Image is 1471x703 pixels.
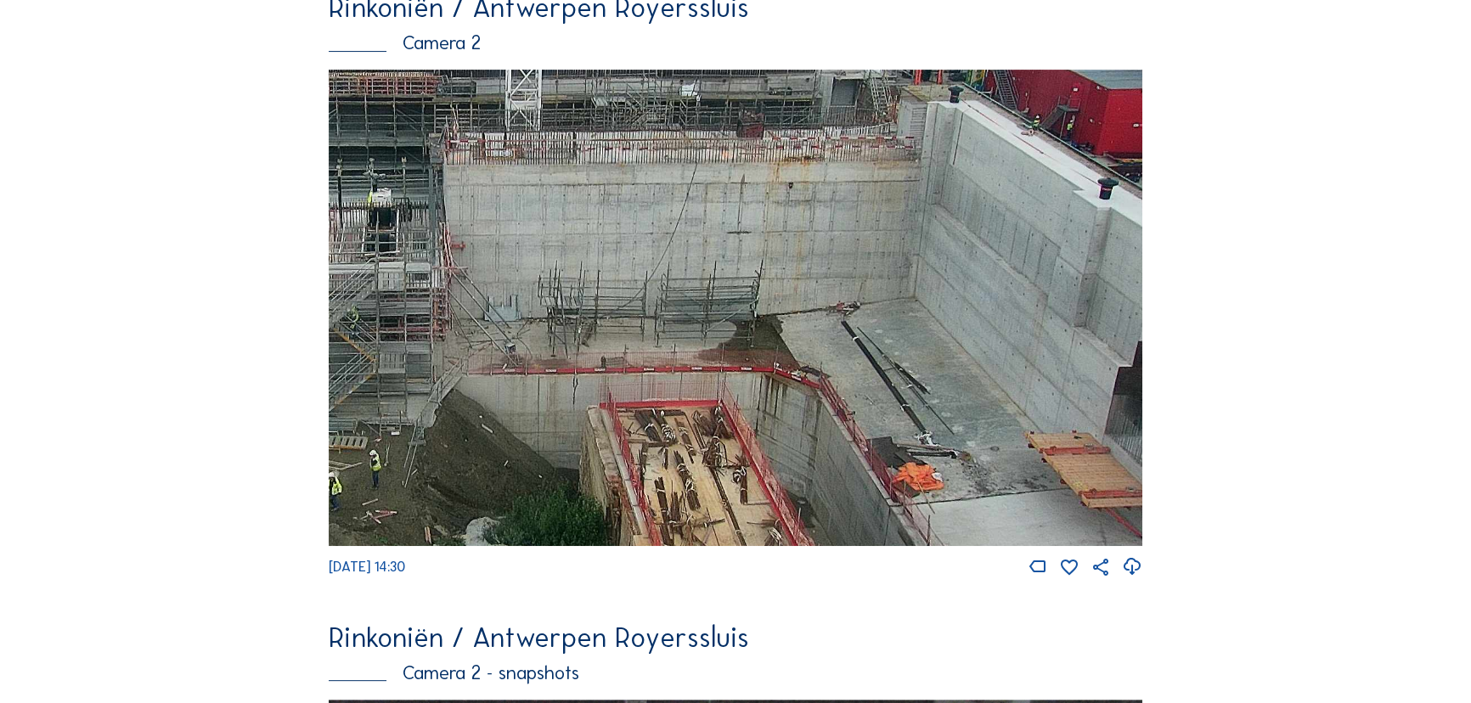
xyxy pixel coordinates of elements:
div: Camera 2 - snapshots [329,664,1142,683]
img: Image [329,70,1142,547]
div: Camera 2 [329,34,1142,53]
div: Rinkoniën / Antwerpen Royerssluis [329,624,1142,651]
span: [DATE] 14:30 [329,559,405,575]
